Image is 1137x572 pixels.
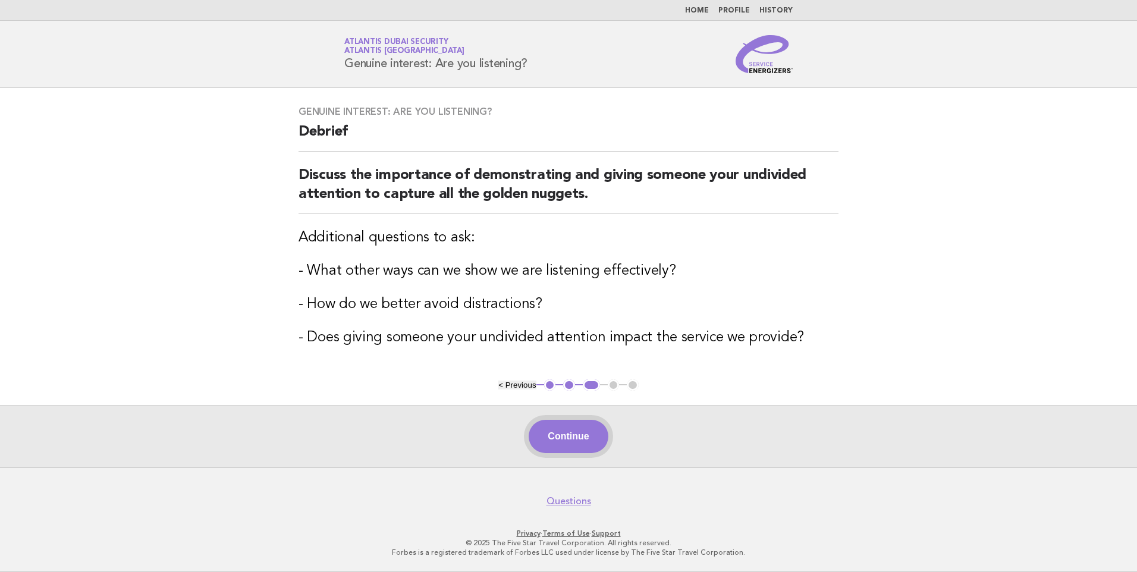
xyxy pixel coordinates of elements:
[299,295,838,314] h3: - How do we better avoid distractions?
[517,529,541,538] a: Privacy
[718,7,750,14] a: Profile
[759,7,793,14] a: History
[563,379,575,391] button: 2
[544,379,556,391] button: 1
[542,529,590,538] a: Terms of Use
[685,7,709,14] a: Home
[529,420,608,453] button: Continue
[344,48,464,55] span: Atlantis [GEOGRAPHIC_DATA]
[205,548,932,557] p: Forbes is a registered trademark of Forbes LLC used under license by The Five Star Travel Corpora...
[736,35,793,73] img: Service Energizers
[299,228,838,247] h3: Additional questions to ask:
[299,122,838,152] h2: Debrief
[205,538,932,548] p: © 2025 The Five Star Travel Corporation. All rights reserved.
[299,106,838,118] h3: Genuine interest: Are you listening?
[299,262,838,281] h3: - What other ways can we show we are listening effectively?
[205,529,932,538] p: · ·
[583,379,600,391] button: 3
[344,39,527,70] h1: Genuine interest: Are you listening?
[299,166,838,214] h2: Discuss the importance of demonstrating and giving someone your undivided attention to capture al...
[344,38,464,55] a: Atlantis Dubai SecurityAtlantis [GEOGRAPHIC_DATA]
[299,328,838,347] h3: - Does giving someone your undivided attention impact the service we provide?
[498,381,536,389] button: < Previous
[546,495,591,507] a: Questions
[592,529,621,538] a: Support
